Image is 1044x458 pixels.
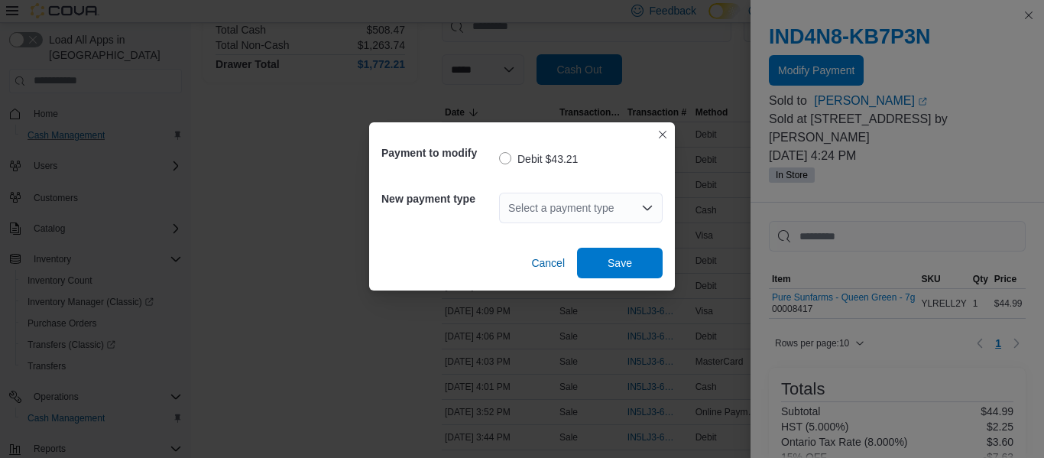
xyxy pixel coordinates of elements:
[499,150,578,168] label: Debit $43.21
[381,184,496,214] h5: New payment type
[653,125,672,144] button: Closes this modal window
[577,248,663,278] button: Save
[525,248,571,278] button: Cancel
[381,138,496,168] h5: Payment to modify
[508,199,510,217] input: Accessible screen reader label
[641,202,653,214] button: Open list of options
[531,255,565,271] span: Cancel
[608,255,632,271] span: Save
